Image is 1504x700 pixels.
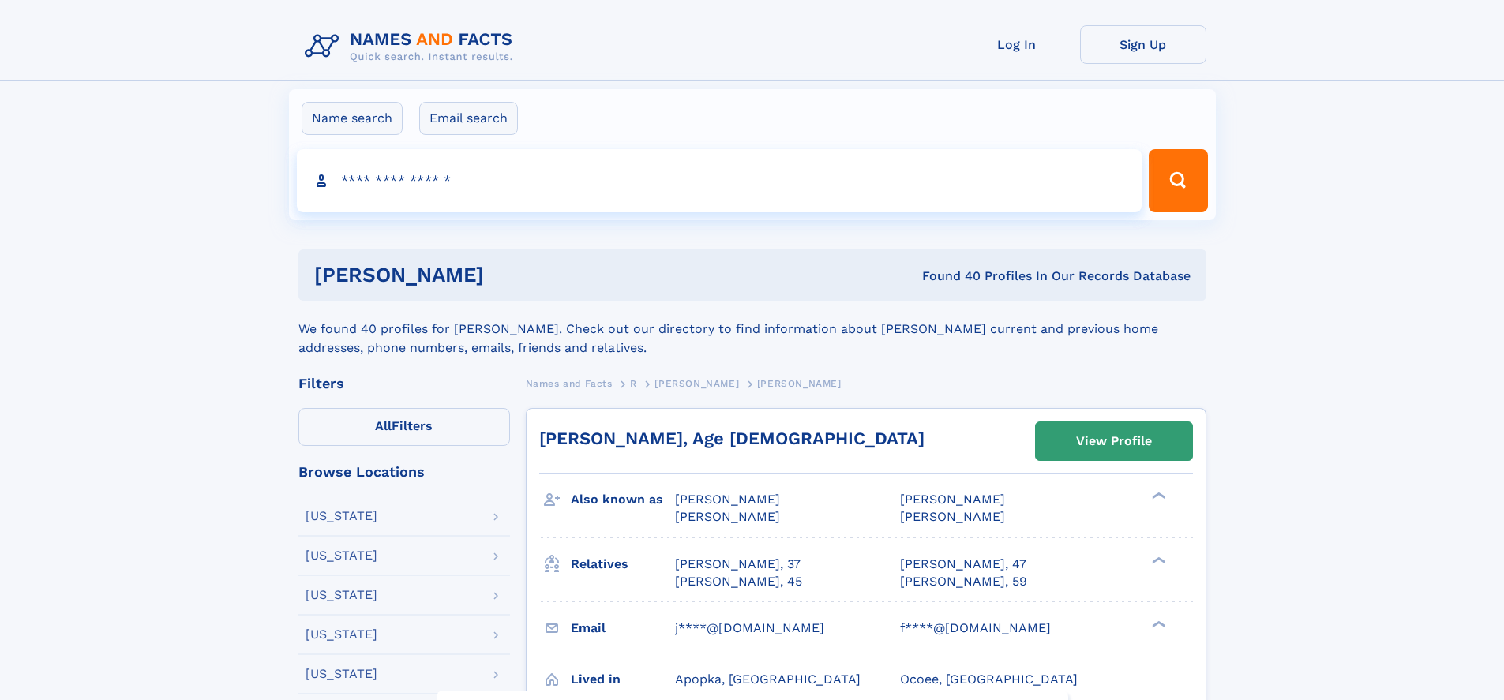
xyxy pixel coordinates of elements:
a: R [630,373,637,393]
div: ❯ [1148,555,1167,565]
a: [PERSON_NAME], Age [DEMOGRAPHIC_DATA] [539,429,925,448]
a: [PERSON_NAME], 47 [900,556,1026,573]
div: Filters [298,376,510,391]
span: All [375,418,392,433]
a: [PERSON_NAME], 37 [675,556,801,573]
span: Ocoee, [GEOGRAPHIC_DATA] [900,672,1078,687]
a: Names and Facts [526,373,613,393]
div: [US_STATE] [306,628,377,641]
div: ❯ [1148,491,1167,501]
span: [PERSON_NAME] [900,509,1005,524]
div: Browse Locations [298,465,510,479]
span: Apopka, [GEOGRAPHIC_DATA] [675,672,861,687]
a: Sign Up [1080,25,1206,64]
label: Name search [302,102,403,135]
a: [PERSON_NAME], 59 [900,573,1027,590]
h3: Lived in [571,666,675,693]
div: Found 40 Profiles In Our Records Database [703,268,1191,285]
a: [PERSON_NAME] [654,373,739,393]
div: [US_STATE] [306,510,377,522]
label: Email search [419,102,518,135]
div: View Profile [1076,423,1152,459]
span: [PERSON_NAME] [900,492,1005,507]
h3: Also known as [571,486,675,513]
button: Search Button [1149,149,1207,212]
a: View Profile [1036,422,1192,460]
div: [US_STATE] [306,549,377,562]
div: ❯ [1148,619,1167,629]
div: [US_STATE] [306,668,377,680]
label: Filters [298,408,510,446]
div: [US_STATE] [306,589,377,601]
h3: Email [571,615,675,642]
span: [PERSON_NAME] [675,492,780,507]
h3: Relatives [571,551,675,578]
a: [PERSON_NAME], 45 [675,573,802,590]
span: [PERSON_NAME] [654,378,739,389]
h1: [PERSON_NAME] [314,265,703,285]
span: R [630,378,637,389]
span: [PERSON_NAME] [757,378,842,389]
a: Log In [954,25,1080,64]
img: Logo Names and Facts [298,25,526,68]
input: search input [297,149,1142,212]
span: [PERSON_NAME] [675,509,780,524]
div: We found 40 profiles for [PERSON_NAME]. Check out our directory to find information about [PERSON... [298,301,1206,357]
